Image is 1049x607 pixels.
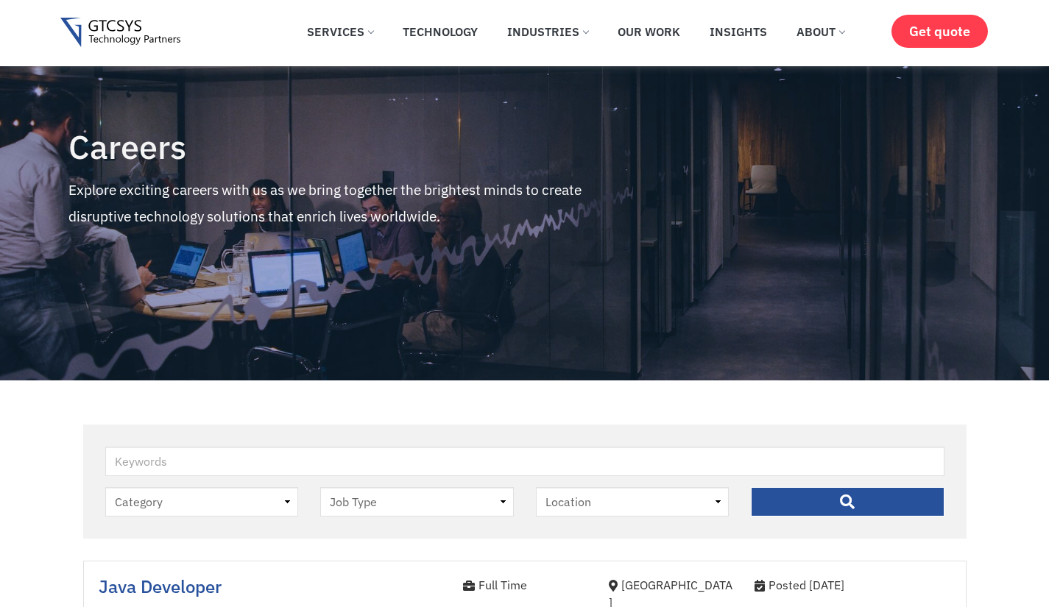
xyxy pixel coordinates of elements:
a: Insights [699,15,778,48]
div: Posted [DATE] [755,576,951,594]
img: Gtcsys logo [60,18,180,48]
input:  [751,487,944,517]
a: Services [296,15,384,48]
a: About [785,15,855,48]
h4: Careers [68,129,634,166]
a: Java Developer [99,575,222,598]
div: Full Time [463,576,587,594]
p: Explore exciting careers with us as we bring together the brightest minds to create disruptive te... [68,177,634,230]
span: Get quote [909,24,970,39]
input: Keywords [105,447,944,476]
a: Our Work [607,15,691,48]
a: Technology [392,15,489,48]
a: Get quote [891,15,988,48]
a: Industries [496,15,599,48]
